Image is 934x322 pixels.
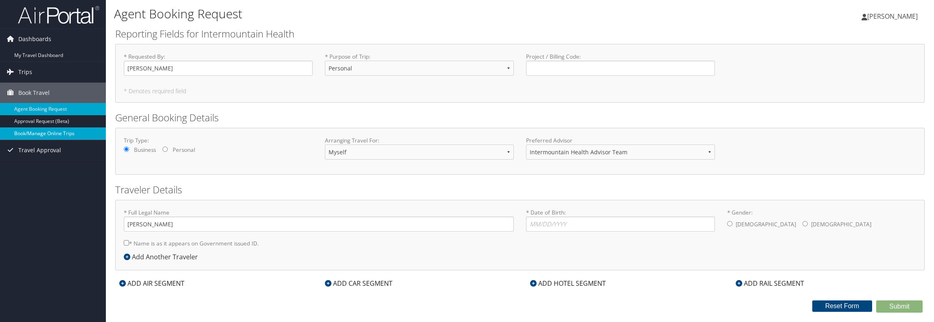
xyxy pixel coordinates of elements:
div: ADD CAR SEGMENT [321,278,397,288]
label: Personal [173,146,195,154]
label: Business [134,146,156,154]
h2: General Booking Details [115,111,925,125]
label: Arranging Travel For: [325,136,514,145]
a: [PERSON_NAME] [862,4,926,28]
label: * Gender: [727,208,916,233]
label: * Date of Birth: [526,208,715,232]
input: * Gender:[DEMOGRAPHIC_DATA][DEMOGRAPHIC_DATA] [802,221,808,226]
input: * Full Legal Name [124,217,514,232]
label: [DEMOGRAPHIC_DATA] [736,217,796,232]
button: Reset Form [812,300,873,312]
label: [DEMOGRAPHIC_DATA] [811,217,871,232]
input: * Name is as it appears on Government issued ID. [124,240,129,245]
div: ADD AIR SEGMENT [115,278,189,288]
span: Dashboards [18,29,51,49]
label: * Full Legal Name [124,208,514,232]
label: * Name is as it appears on Government issued ID. [124,236,259,251]
h5: * Denotes required field [124,88,916,94]
span: [PERSON_NAME] [867,12,918,21]
span: Book Travel [18,83,50,103]
div: ADD RAIL SEGMENT [732,278,808,288]
input: * Requested By: [124,61,313,76]
span: Travel Approval [18,140,61,160]
label: * Purpose of Trip : [325,53,514,82]
input: * Date of Birth: [526,217,715,232]
button: Submit [876,300,923,313]
img: airportal-logo.png [18,5,99,24]
h2: Reporting Fields for Intermountain Health [115,27,925,41]
div: Add Another Traveler [124,252,202,262]
select: * Purpose of Trip: [325,61,514,76]
input: Project / Billing Code: [526,61,715,76]
label: Trip Type: [124,136,313,145]
label: Preferred Advisor [526,136,715,145]
label: Project / Billing Code : [526,53,715,76]
input: * Gender:[DEMOGRAPHIC_DATA][DEMOGRAPHIC_DATA] [727,221,732,226]
h1: Agent Booking Request [114,5,655,22]
span: Trips [18,62,32,82]
label: * Requested By : [124,53,313,76]
h2: Traveler Details [115,183,925,197]
div: ADD HOTEL SEGMENT [526,278,610,288]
